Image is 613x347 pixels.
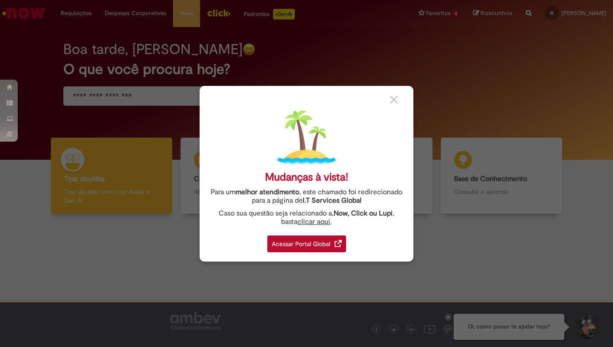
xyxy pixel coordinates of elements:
a: clicar aqui [297,212,330,226]
div: Para um , este chamado foi redirecionado para a página de [206,188,407,205]
img: island.png [278,108,335,166]
div: Acessar Portal Global [267,235,346,252]
strong: .Now, Click ou Lupi [332,209,393,218]
img: redirect_link.png [335,240,342,247]
div: Mudanças à vista! [265,171,348,184]
a: Acessar Portal Global [267,231,346,252]
img: close_button_grey.png [390,96,398,104]
strong: melhor atendimento [235,188,299,197]
div: Caso sua questão seja relacionado a , basta . [206,209,407,226]
a: I.T Services Global [303,191,362,205]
